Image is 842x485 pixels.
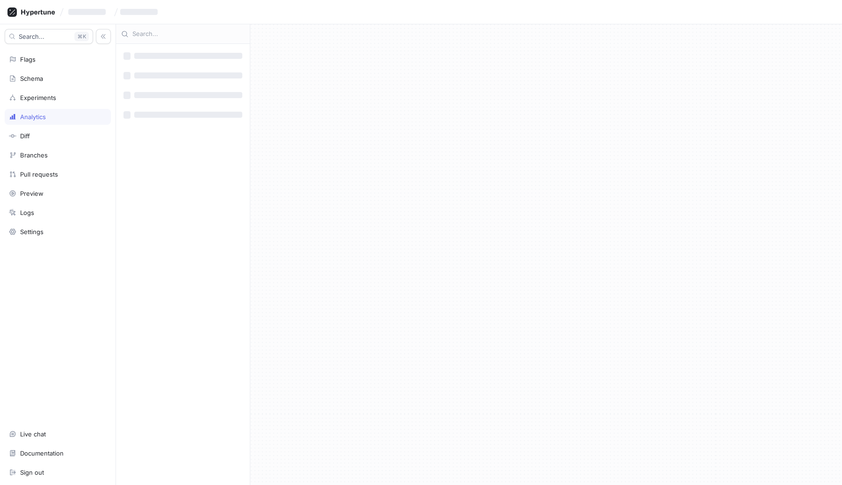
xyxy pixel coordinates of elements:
div: Schema [20,75,43,82]
button: Search...K [5,29,93,44]
span: ‌ [134,53,242,59]
div: Pull requests [20,171,58,178]
div: Diff [20,132,30,140]
span: ‌ [134,72,242,78]
div: K [74,32,89,41]
span: ‌ [123,72,131,79]
span: ‌ [134,112,242,118]
div: Settings [20,228,44,235]
div: Logs [20,209,34,216]
button: ‌ [65,4,113,20]
span: ‌ [123,111,131,119]
div: Flags [20,56,36,63]
a: Documentation [5,445,111,461]
span: ‌ [123,52,131,60]
span: ‌ [120,9,158,15]
div: Sign out [20,469,44,476]
div: Analytics [20,113,46,121]
div: Documentation [20,449,64,457]
span: ‌ [134,92,242,98]
div: Live chat [20,430,46,438]
span: ‌ [123,92,131,99]
div: Branches [20,151,48,159]
input: Search... [132,29,245,39]
div: Preview [20,190,44,197]
span: Search... [19,34,44,39]
div: Experiments [20,94,56,101]
span: ‌ [68,9,106,15]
